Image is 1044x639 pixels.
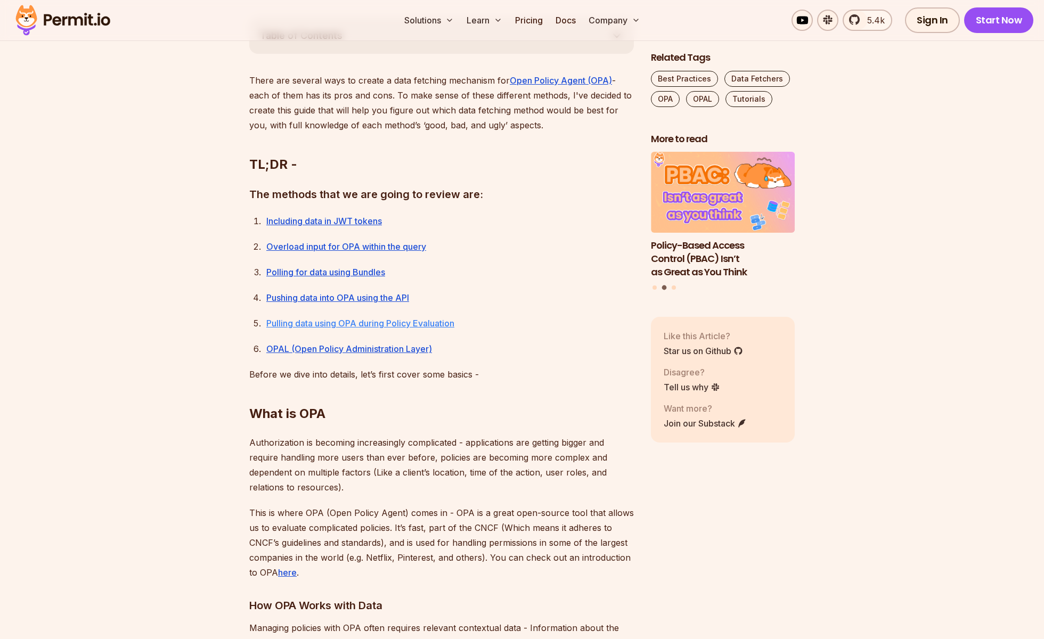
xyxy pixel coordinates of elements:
[249,367,634,382] p: Before we dive into details, let’s first cover some basics -
[843,10,892,31] a: 5.4k
[266,318,454,329] a: Pulling data using OPA during Policy Evaluation
[651,71,718,87] a: Best Practices
[664,366,720,379] p: Disagree?
[664,330,743,342] p: Like this Article?
[266,343,432,354] a: OPAL (Open Policy Administration Layer)
[249,597,634,614] h3: How OPA Works with Data
[651,152,795,233] img: Policy-Based Access Control (PBAC) Isn’t as Great as You Think
[662,285,667,290] button: Go to slide 2
[664,402,747,415] p: Want more?
[249,505,634,580] p: This is where OPA (Open Policy Agent) comes in - OPA is a great open-source tool that allows us t...
[905,7,960,33] a: Sign In
[249,73,634,133] p: There are several ways to create a data fetching mechanism for - each of them has its pros and co...
[249,113,634,173] h2: TL;DR -
[551,10,580,31] a: Docs
[664,381,720,394] a: Tell us why
[462,10,507,31] button: Learn
[651,152,795,292] div: Posts
[584,10,645,31] button: Company
[651,133,795,146] h2: More to read
[725,91,772,107] a: Tutorials
[11,2,115,38] img: Permit logo
[249,363,634,422] h2: What is OPA
[652,285,657,290] button: Go to slide 1
[861,14,885,27] span: 5.4k
[266,292,409,303] a: Pushing data into OPA using the API
[664,345,743,357] a: Star us on Github
[724,71,790,87] a: Data Fetchers
[686,91,719,107] a: OPAL
[266,267,385,277] a: Polling for data using Bundles
[278,567,297,578] a: here
[510,75,612,86] a: Open Policy Agent (OPA)
[400,10,458,31] button: Solutions
[964,7,1034,33] a: Start Now
[651,239,795,278] h3: Policy-Based Access Control (PBAC) Isn’t as Great as You Think
[511,10,547,31] a: Pricing
[249,186,634,203] h3: The methods that we are going to review are:
[651,152,795,279] li: 2 of 3
[664,417,747,430] a: Join our Substack
[266,216,382,226] a: Including data in JWT tokens
[249,435,634,495] p: Authorization is becoming increasingly complicated - applications are getting bigger and require ...
[672,285,676,290] button: Go to slide 3
[266,241,426,252] a: Overload input for OPA within the query
[651,91,680,107] a: OPA
[651,51,795,64] h2: Related Tags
